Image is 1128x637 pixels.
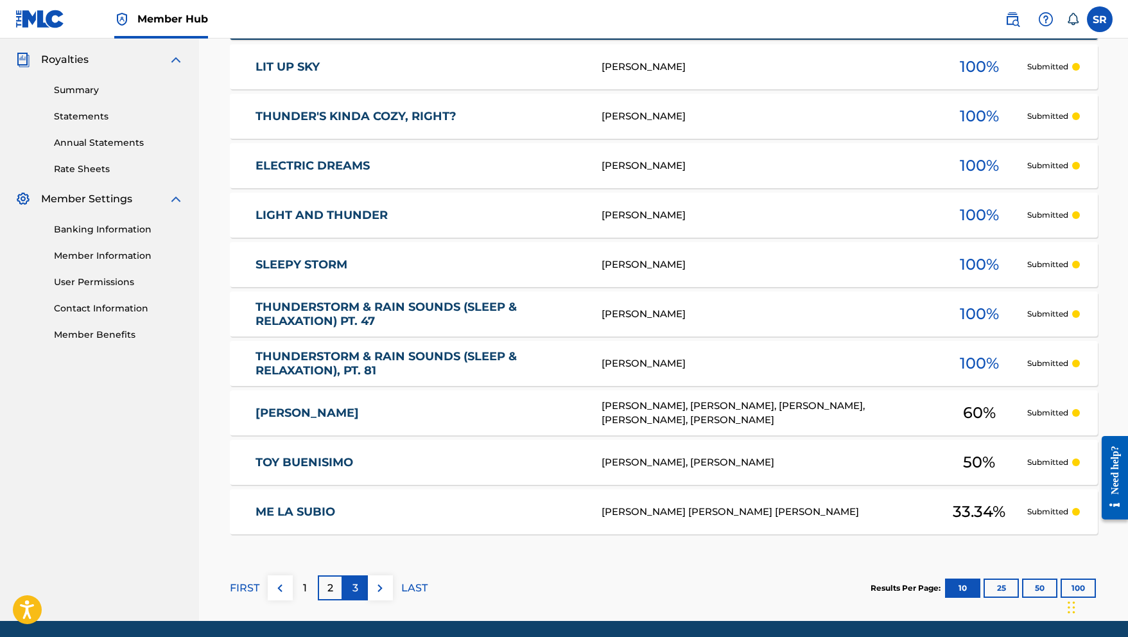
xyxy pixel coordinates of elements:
p: FIRST [230,580,259,596]
a: [PERSON_NAME] [256,406,584,421]
a: Statements [54,110,184,123]
img: help [1038,12,1054,27]
div: [PERSON_NAME], [PERSON_NAME], [PERSON_NAME], [PERSON_NAME], [PERSON_NAME] [602,399,932,428]
p: Submitted [1027,358,1068,369]
a: THUNDERSTORM & RAIN SOUNDS (SLEEP & RELAXATION) PT. 47 [256,300,584,329]
img: Top Rightsholder [114,12,130,27]
button: 50 [1022,579,1057,598]
a: Banking Information [54,223,184,236]
a: THUNDER'S KINDA COZY, RIGHT? [256,109,584,124]
a: ME LA SUBIO [256,505,584,519]
img: search [1005,12,1020,27]
button: 100 [1061,579,1096,598]
span: Member Hub [137,12,208,26]
iframe: Resource Center [1092,424,1128,530]
p: Submitted [1027,308,1068,320]
span: 60 % [963,401,996,424]
button: 10 [945,579,980,598]
span: 100 % [960,253,999,276]
a: Contact Information [54,302,184,315]
div: Notifications [1066,13,1079,26]
img: expand [168,52,184,67]
p: LAST [401,580,428,596]
p: Submitted [1027,160,1068,171]
a: Member Benefits [54,328,184,342]
div: [PERSON_NAME] [602,356,932,371]
div: [PERSON_NAME] [602,307,932,322]
div: [PERSON_NAME] [602,60,932,74]
img: expand [168,191,184,207]
a: LIT UP SKY [256,60,584,74]
a: Member Information [54,249,184,263]
p: 3 [352,580,358,596]
p: Submitted [1027,110,1068,122]
a: Summary [54,83,184,97]
div: User Menu [1087,6,1113,32]
span: Member Settings [41,191,132,207]
img: right [372,580,388,596]
p: 2 [327,580,333,596]
div: [PERSON_NAME] [602,109,932,124]
a: User Permissions [54,275,184,289]
a: Annual Statements [54,136,184,150]
a: Rate Sheets [54,162,184,176]
span: 50 % [963,451,995,474]
div: [PERSON_NAME] [602,257,932,272]
img: MLC Logo [15,10,65,28]
span: 33.34 % [953,500,1005,523]
div: [PERSON_NAME], [PERSON_NAME] [602,455,932,470]
p: Submitted [1027,61,1068,73]
a: TOY BUENISIMO [256,455,584,470]
iframe: Chat Widget [1064,575,1128,637]
span: Royalties [41,52,89,67]
a: THUNDERSTORM & RAIN SOUNDS (SLEEP & RELAXATION), PT. 81 [256,349,584,378]
span: 100 % [960,302,999,326]
span: 100 % [960,154,999,177]
span: 100 % [960,105,999,128]
p: Submitted [1027,259,1068,270]
div: Drag [1068,588,1075,627]
div: [PERSON_NAME] [602,159,932,173]
span: 100 % [960,55,999,78]
p: Submitted [1027,407,1068,419]
span: 100 % [960,204,999,227]
a: LIGHT AND THUNDER [256,208,584,223]
img: Royalties [15,52,31,67]
img: Member Settings [15,191,31,207]
p: 1 [303,580,307,596]
a: SLEEPY STORM [256,257,584,272]
a: Public Search [1000,6,1025,32]
span: 100 % [960,352,999,375]
p: Submitted [1027,506,1068,518]
img: left [272,580,288,596]
div: [PERSON_NAME] [PERSON_NAME] [PERSON_NAME] [602,505,932,519]
div: [PERSON_NAME] [602,208,932,223]
div: Help [1033,6,1059,32]
p: Submitted [1027,457,1068,468]
p: Results Per Page: [871,582,944,594]
a: ELECTRIC DREAMS [256,159,584,173]
p: Submitted [1027,209,1068,221]
button: 25 [984,579,1019,598]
